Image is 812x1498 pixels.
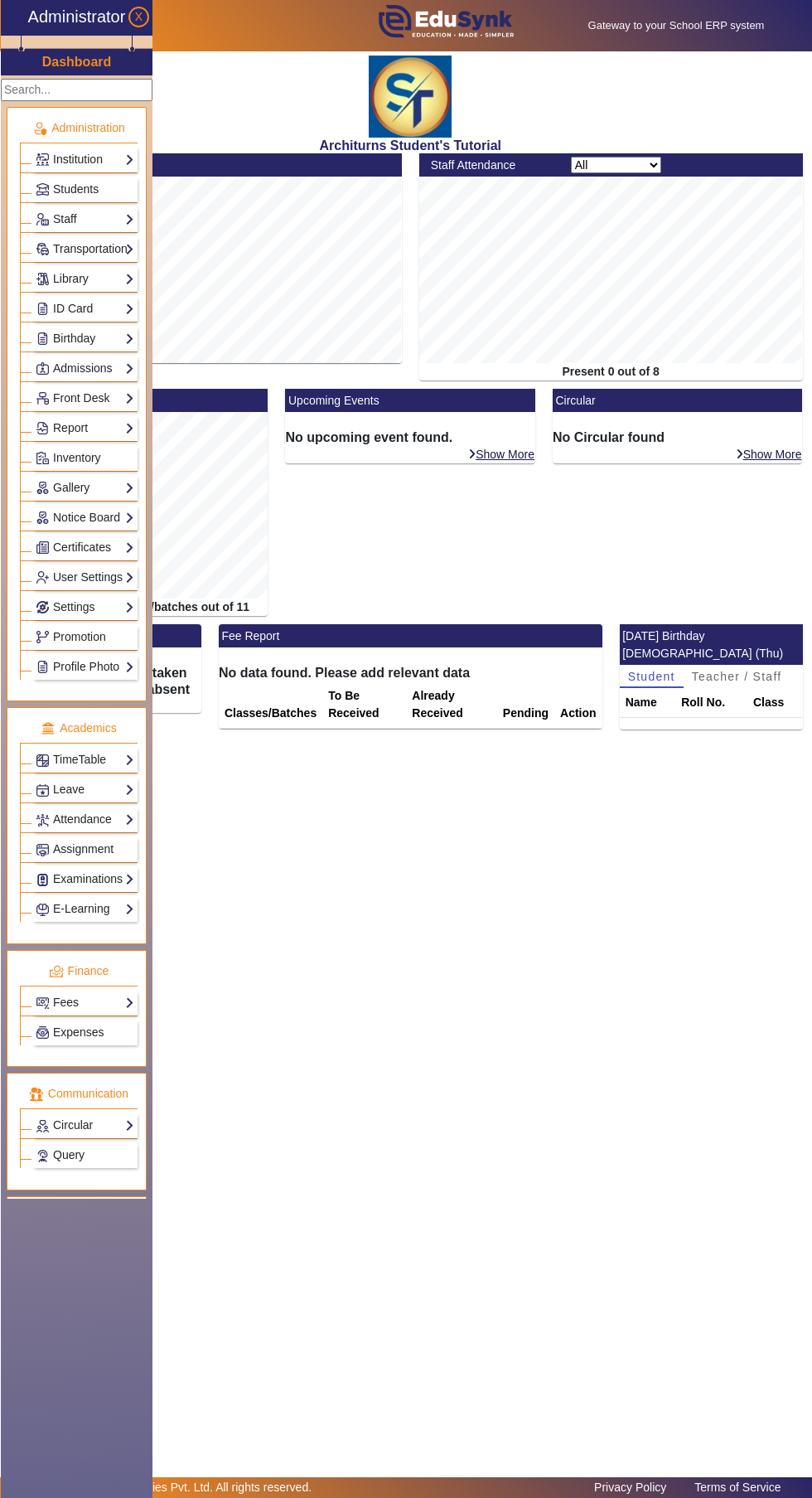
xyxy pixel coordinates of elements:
h6: No data found. Please add relevant data [219,665,602,681]
img: 6b1c6935-413c-4752-84b3-62a097a5a1dd [369,56,452,138]
h6: No Circular found [553,429,802,445]
th: Action [554,681,602,729]
img: communication.png [29,1087,44,1102]
span: Query [53,1148,85,1161]
h6: No upcoming event found. [285,429,534,445]
h2: Architurns Student's Tutorial [10,138,812,153]
a: Assignment [36,840,134,859]
img: finance.png [49,964,64,979]
img: Assignments.png [36,844,49,856]
mat-card-header: Upcoming Events [285,389,534,412]
img: Inventory.png [36,452,49,464]
span: Assignment [53,842,114,856]
span: Inventory [53,451,101,464]
div: Staff Attendance [422,157,562,174]
mat-card-header: Fee Report [219,624,602,647]
a: Promotion [36,628,134,647]
img: Students.png [36,183,49,196]
th: Class [747,688,803,718]
a: Privacy Policy [586,1476,674,1498]
img: academic.png [41,721,56,736]
a: Query [36,1146,134,1165]
a: Dashboard [41,53,113,70]
span: Teacher / Staff [692,671,782,682]
p: © 2025 Zipper Technologies Pvt. Ltd. All rights reserved. [23,1479,312,1496]
th: Classes/Batches [219,681,322,729]
a: Show More [467,447,535,462]
span: Student [628,671,675,682]
div: Present 0 out of 8 [419,363,803,381]
a: Students [36,180,134,199]
a: Expenses [36,1023,134,1042]
th: Already Received [406,681,496,729]
h3: Dashboard [42,54,112,70]
img: Branchoperations.png [36,631,49,643]
img: Payroll.png [36,1026,49,1039]
th: Roll No. [675,688,747,718]
p: Academics [20,720,138,737]
img: Support-tickets.png [36,1150,49,1162]
mat-card-header: Circular [553,389,802,412]
span: Expenses [53,1025,104,1039]
th: To Be Received [322,681,406,729]
span: Students [53,182,99,196]
a: Show More [735,447,803,462]
img: Administration.png [32,121,47,136]
mat-card-header: [DATE] Birthday [DEMOGRAPHIC_DATA] (Thu) [620,624,803,665]
th: Pending [497,681,554,729]
p: Finance [20,962,138,980]
h5: Gateway to your School ERP system [550,19,803,32]
p: Administration [20,119,138,137]
mat-card-header: Student Attendance [18,153,402,177]
p: Communication [20,1085,138,1103]
span: Promotion [53,630,106,643]
a: Inventory [36,448,134,468]
th: Name [620,688,676,718]
a: Terms of Service [686,1476,789,1498]
input: Search... [1,79,152,101]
